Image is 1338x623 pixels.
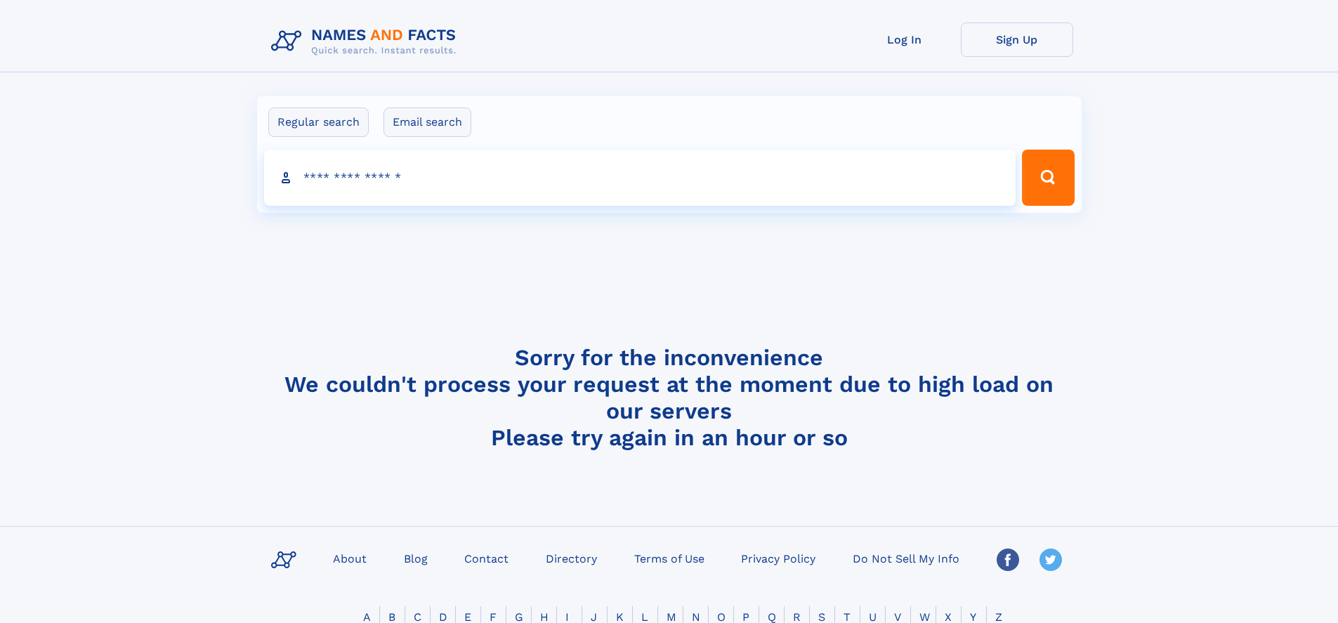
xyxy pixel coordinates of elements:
a: Do Not Sell My Info [847,548,965,568]
input: search input [264,150,1016,206]
img: Twitter [1039,549,1062,571]
label: Email search [383,107,471,137]
a: Blog [398,548,433,568]
button: Search Button [1022,150,1074,206]
h4: Sorry for the inconvenience We couldn't process your request at the moment due to high load on ou... [265,344,1073,451]
a: Sign Up [961,22,1073,57]
label: Regular search [268,107,369,137]
a: Privacy Policy [735,548,821,568]
a: Directory [540,548,603,568]
img: Logo Names and Facts [265,22,468,60]
a: About [327,548,372,568]
img: Facebook [997,549,1019,571]
a: Contact [459,548,514,568]
a: Terms of Use [629,548,710,568]
a: Log In [848,22,961,57]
